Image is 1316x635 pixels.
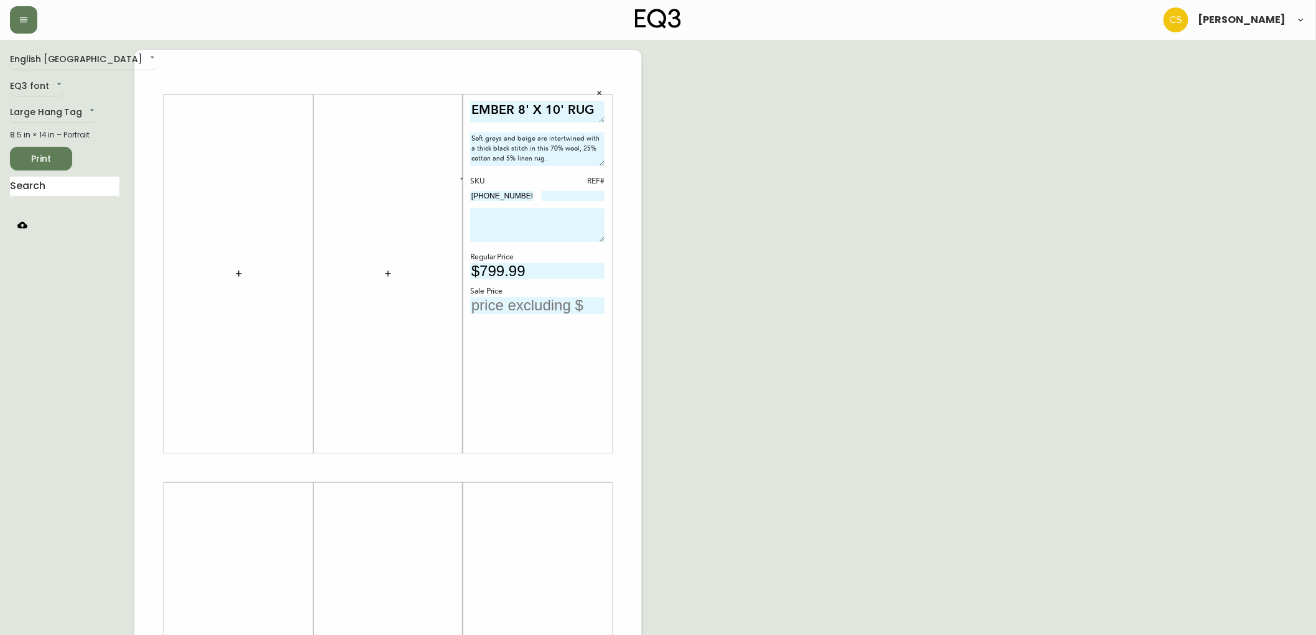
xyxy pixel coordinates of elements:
[1164,7,1189,32] img: 996bfd46d64b78802a67b62ffe4c27a2
[470,176,534,187] div: SKU
[470,297,605,314] input: price excluding $
[470,286,605,297] div: Sale Price
[10,103,97,123] div: Large Hang Tag
[20,151,62,167] span: Print
[1198,15,1286,25] span: [PERSON_NAME]
[10,147,72,170] button: Print
[10,177,119,197] input: Search
[470,101,605,123] textarea: EMBER 8' X 10' RUG
[10,129,119,141] div: 8.5 in × 14 in – Portrait
[470,132,605,166] textarea: Soft greys and beige are intertwined with a thick black stitch in this 70% wool, 25% cotton and 5...
[470,263,605,280] input: price excluding $
[542,176,605,187] div: REF#
[635,9,681,29] img: logo
[10,50,157,70] div: English [GEOGRAPHIC_DATA]
[470,252,605,263] div: Regular Price
[10,76,64,97] div: EQ3 font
